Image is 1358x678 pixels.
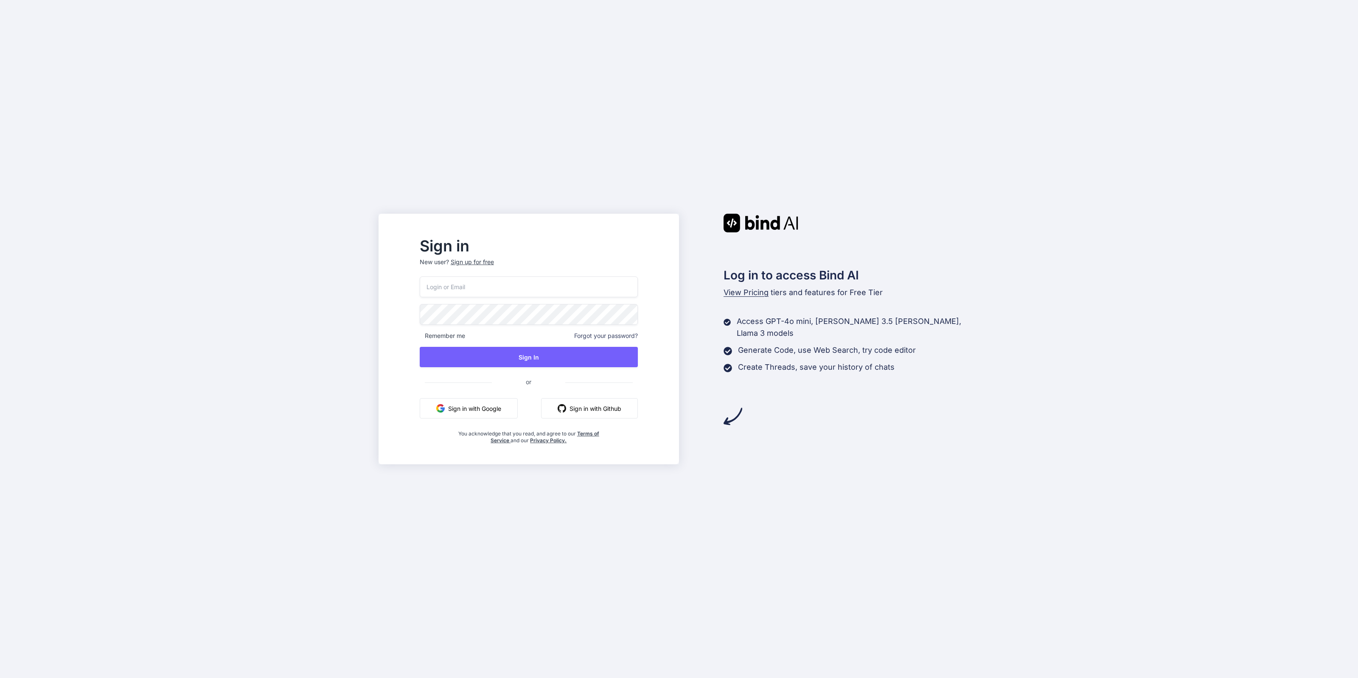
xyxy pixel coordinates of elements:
[724,214,798,232] img: Bind AI logo
[530,437,567,444] a: Privacy Policy.
[451,258,494,266] div: Sign up for free
[492,371,565,392] span: or
[724,407,742,426] img: arrow
[541,398,638,419] button: Sign in with Github
[420,258,638,276] p: New user?
[436,404,445,413] img: google
[724,288,769,297] span: View Pricing
[558,404,566,413] img: github
[420,276,638,297] input: Login or Email
[738,344,916,356] p: Generate Code, use Web Search, try code editor
[724,266,980,284] h2: Log in to access Bind AI
[420,239,638,253] h2: Sign in
[491,430,599,444] a: Terms of Service
[420,398,518,419] button: Sign in with Google
[737,315,979,339] p: Access GPT-4o mini, [PERSON_NAME] 3.5 [PERSON_NAME], Llama 3 models
[738,361,895,373] p: Create Threads, save your history of chats
[420,347,638,367] button: Sign In
[724,287,980,299] p: tiers and features for Free Tier
[574,332,638,340] span: Forgot your password?
[456,425,601,444] div: You acknowledge that you read, and agree to our and our
[420,332,465,340] span: Remember me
